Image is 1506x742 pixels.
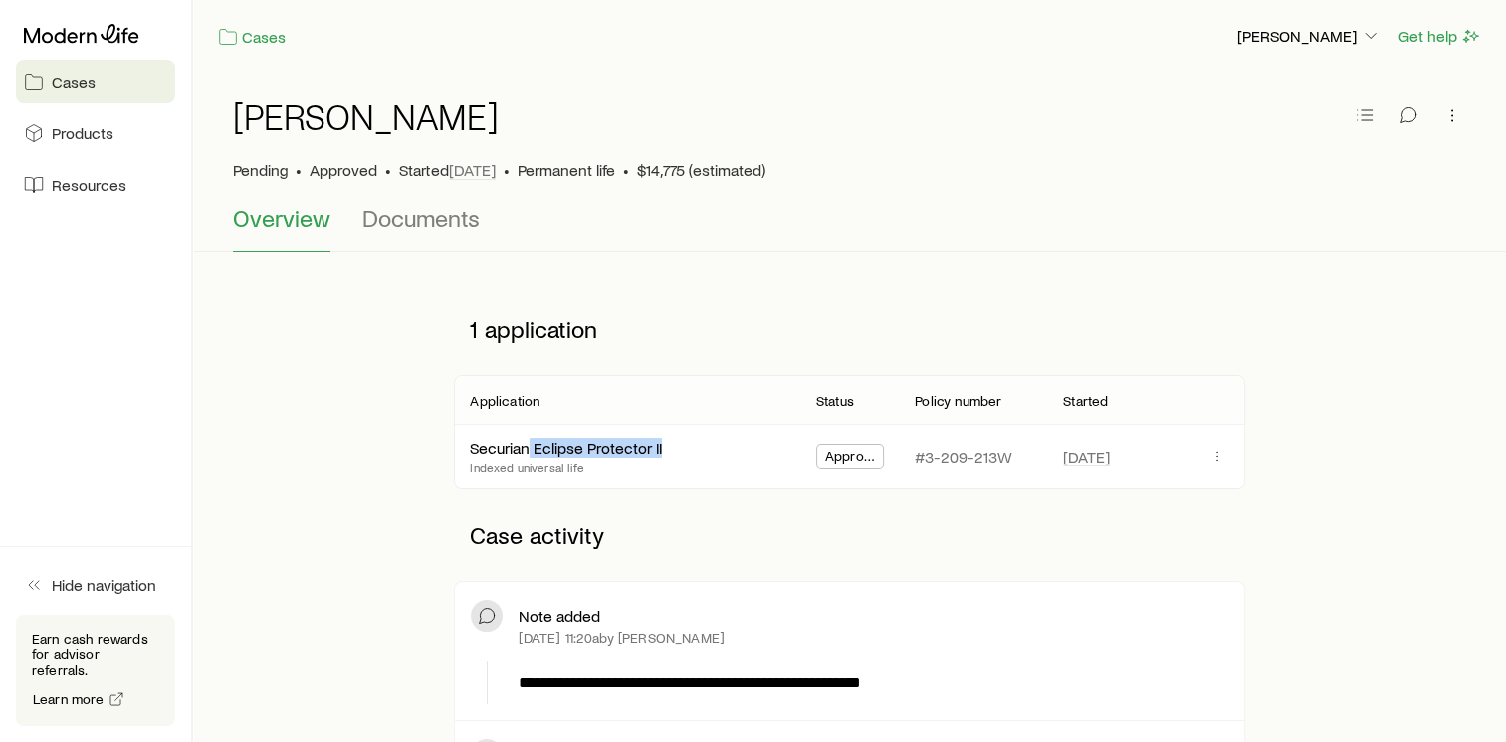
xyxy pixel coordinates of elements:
[233,204,1466,252] div: Case details tabs
[454,299,1244,359] p: 1 application
[470,460,662,475] p: Indexed universal life
[16,163,175,207] a: Resources
[470,438,662,459] div: Securian Eclipse Protector II
[233,160,288,180] p: Pending
[32,631,159,678] p: Earn cash rewards for advisor referrals.
[52,575,156,595] span: Hide navigation
[1063,393,1108,409] p: Started
[233,96,499,136] h1: [PERSON_NAME]
[816,393,854,409] p: Status
[1063,447,1110,466] span: [DATE]
[217,26,287,49] a: Cases
[519,606,600,626] p: Note added
[296,160,302,180] span: •
[362,204,480,232] span: Documents
[623,160,629,180] span: •
[52,72,96,92] span: Cases
[519,630,725,646] p: [DATE] 11:20a by [PERSON_NAME]
[385,160,391,180] span: •
[16,60,175,103] a: Cases
[504,160,510,180] span: •
[16,111,175,155] a: Products
[310,160,377,180] span: Approved
[16,615,175,726] div: Earn cash rewards for advisor referrals.Learn more
[1236,25,1382,49] button: [PERSON_NAME]
[52,123,113,143] span: Products
[52,175,126,195] span: Resources
[637,160,765,180] span: $14,775 (estimated)
[454,505,1244,565] p: Case activity
[915,393,1001,409] p: Policy number
[399,160,496,180] p: Started
[518,160,615,180] span: Permanent life
[915,447,1012,466] p: #3-209-213W
[233,204,330,232] span: Overview
[825,448,875,468] span: Approved
[33,692,105,706] span: Learn more
[449,160,496,180] span: [DATE]
[470,438,662,457] a: Securian Eclipse Protector II
[470,393,539,409] p: Application
[16,563,175,607] button: Hide navigation
[1398,25,1482,48] button: Get help
[1237,26,1381,46] p: [PERSON_NAME]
